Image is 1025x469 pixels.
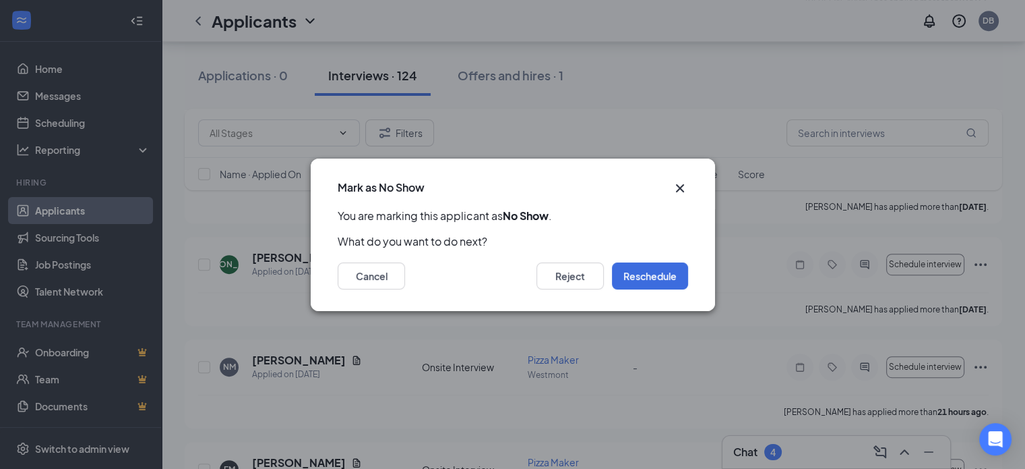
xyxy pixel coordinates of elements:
[338,234,688,249] p: What do you want to do next?
[503,209,549,223] b: No Show
[672,180,688,196] svg: Cross
[338,263,405,289] button: Cancel
[338,180,425,195] h3: Mark as No Show
[979,423,1012,456] div: Open Intercom Messenger
[612,263,688,289] button: Reschedule
[672,180,688,196] button: Close
[536,263,604,289] button: Reject
[338,209,688,223] p: You are marking this applicant as .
